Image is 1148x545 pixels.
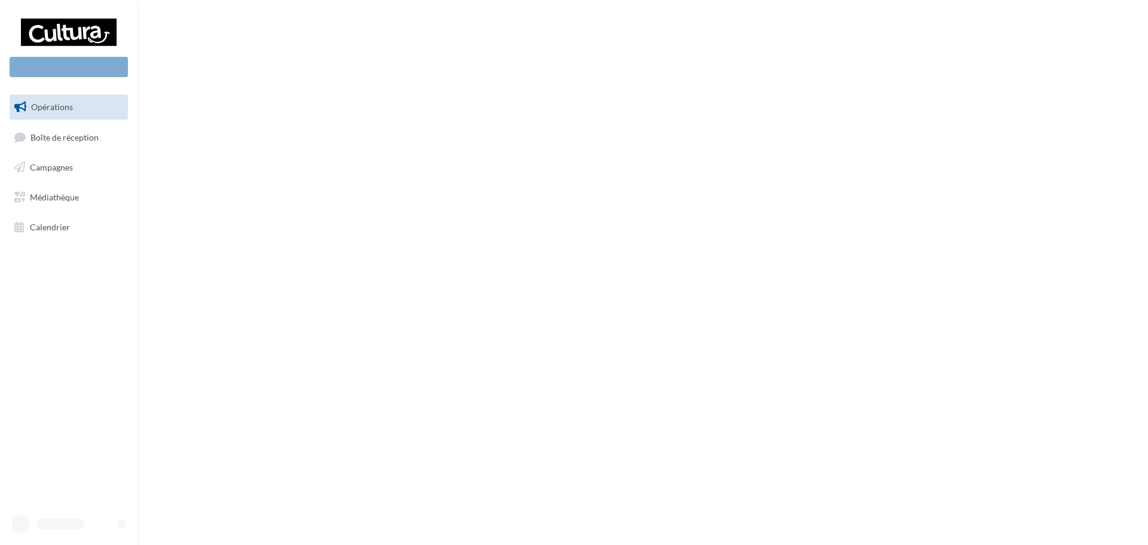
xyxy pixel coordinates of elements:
a: Médiathèque [7,185,130,210]
span: Calendrier [30,221,70,232]
a: Boîte de réception [7,124,130,150]
span: Médiathèque [30,192,79,202]
span: Campagnes [30,162,73,172]
a: Campagnes [7,155,130,180]
span: Opérations [31,102,73,112]
div: Nouvelle campagne [10,57,128,77]
a: Calendrier [7,215,130,240]
span: Boîte de réception [30,132,99,142]
a: Opérations [7,95,130,120]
